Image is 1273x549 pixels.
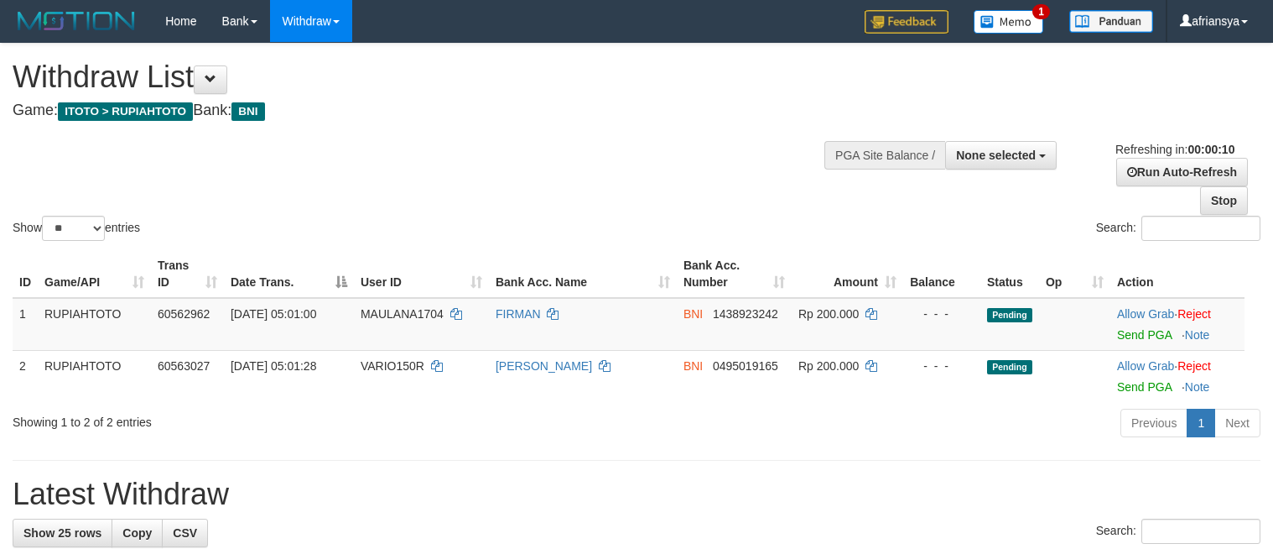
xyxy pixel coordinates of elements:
[58,102,193,121] span: ITOTO > RUPIAHTOTO
[980,250,1039,298] th: Status
[13,519,112,547] a: Show 25 rows
[13,250,38,298] th: ID
[1069,10,1153,33] img: panduan.png
[1141,216,1260,241] input: Search:
[38,350,151,402] td: RUPIAHTOTO
[792,250,903,298] th: Amount: activate to sort column ascending
[13,298,38,351] td: 1
[1177,307,1211,321] a: Reject
[38,298,151,351] td: RUPIAHTOTO
[1117,359,1174,373] a: Allow Grab
[1117,359,1177,373] span: ·
[677,250,792,298] th: Bank Acc. Number: activate to sort column ascending
[158,359,210,373] span: 60563027
[910,358,974,374] div: - - -
[987,360,1032,374] span: Pending
[173,526,197,540] span: CSV
[13,478,1260,511] h1: Latest Withdraw
[713,359,778,373] span: Copy 0495019165 to clipboard
[713,307,778,321] span: Copy 1438923242 to clipboard
[1110,350,1244,402] td: ·
[956,149,1036,162] span: None selected
[1117,307,1174,321] a: Allow Grab
[224,250,354,298] th: Date Trans.: activate to sort column descending
[13,407,518,431] div: Showing 1 to 2 of 2 entries
[1141,519,1260,544] input: Search:
[38,250,151,298] th: Game/API: activate to sort column ascending
[987,308,1032,322] span: Pending
[361,359,424,373] span: VARIO150R
[13,350,38,402] td: 2
[1187,143,1234,156] strong: 00:00:10
[23,526,101,540] span: Show 25 rows
[1200,186,1248,215] a: Stop
[1110,298,1244,351] td: ·
[151,250,224,298] th: Trans ID: activate to sort column ascending
[13,8,140,34] img: MOTION_logo.png
[1115,143,1234,156] span: Refreshing in:
[1187,409,1215,437] a: 1
[162,519,208,547] a: CSV
[945,141,1057,170] button: None selected
[1117,380,1172,394] a: Send PGA
[1117,328,1172,342] a: Send PGA
[489,250,677,298] th: Bank Acc. Name: activate to sort column ascending
[974,10,1044,34] img: Button%20Memo.svg
[13,102,832,119] h4: Game: Bank:
[1032,4,1050,19] span: 1
[496,307,541,321] a: FIRMAN
[683,307,703,321] span: BNI
[798,359,859,373] span: Rp 200.000
[1096,216,1260,241] label: Search:
[1116,158,1248,186] a: Run Auto-Refresh
[1214,409,1260,437] a: Next
[42,216,105,241] select: Showentries
[1110,250,1244,298] th: Action
[1185,328,1210,342] a: Note
[1096,519,1260,544] label: Search:
[910,306,974,322] div: - - -
[1039,250,1110,298] th: Op: activate to sort column ascending
[122,526,152,540] span: Copy
[361,307,444,321] span: MAULANA1704
[903,250,980,298] th: Balance
[354,250,489,298] th: User ID: activate to sort column ascending
[865,10,948,34] img: Feedback.jpg
[231,102,264,121] span: BNI
[1120,409,1187,437] a: Previous
[683,359,703,373] span: BNI
[231,307,316,321] span: [DATE] 05:01:00
[1177,359,1211,373] a: Reject
[158,307,210,321] span: 60562962
[496,359,592,373] a: [PERSON_NAME]
[13,60,832,94] h1: Withdraw List
[798,307,859,321] span: Rp 200.000
[824,141,945,170] div: PGA Site Balance /
[231,359,316,373] span: [DATE] 05:01:28
[13,216,140,241] label: Show entries
[1117,307,1177,321] span: ·
[112,519,163,547] a: Copy
[1185,380,1210,394] a: Note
